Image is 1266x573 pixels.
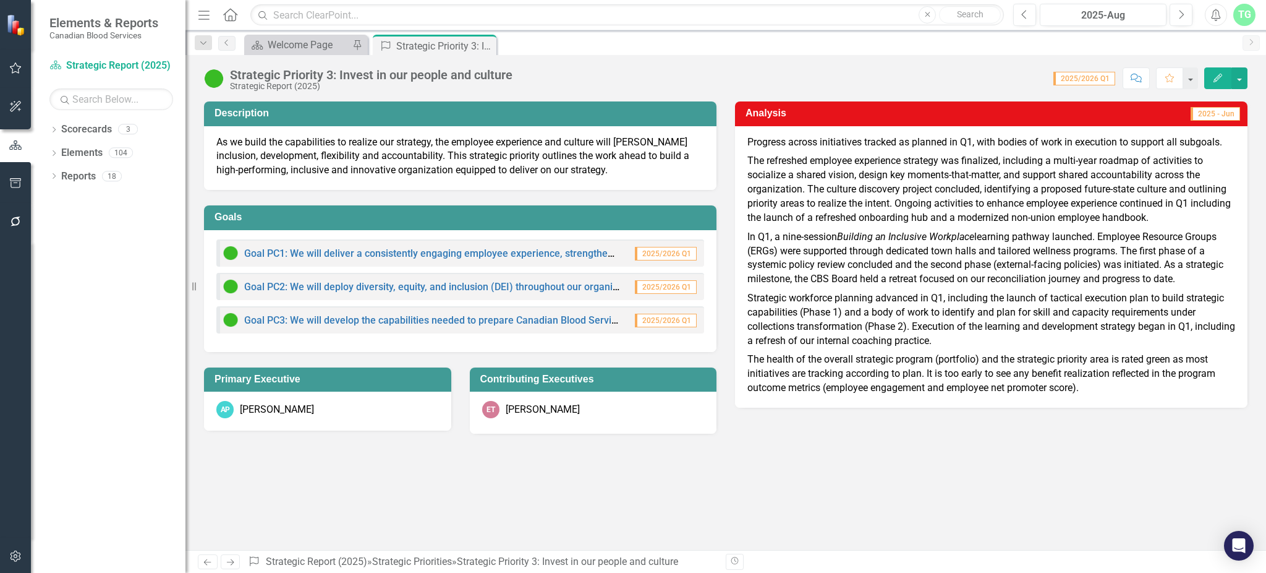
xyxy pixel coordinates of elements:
[957,9,983,19] span: Search
[230,82,512,91] div: Strategic Report (2025)
[240,403,314,417] div: [PERSON_NAME]
[396,38,493,54] div: Strategic Priority 3: Invest in our people and culture
[1044,8,1162,23] div: 2025-Aug
[49,59,173,73] a: Strategic Report (2025)
[1191,107,1240,121] span: 2025 - Jun
[747,136,1235,152] p: Progress across initiatives tracked as planned in Q1, with bodies of work in execution to support...
[61,170,96,184] a: Reports
[266,556,367,567] a: Strategic Report (2025)
[635,314,697,327] span: 2025/2026 Q1
[49,30,158,40] small: Canadian Blood Services
[747,289,1235,350] p: Strategic workforce planning advanced in Q1, including the launch of tactical execution plan to b...
[230,68,512,82] div: Strategic Priority 3: Invest in our people and culture
[109,148,133,158] div: 104
[480,374,711,385] h3: Contributing Executives
[204,69,224,88] img: On Target
[746,108,966,119] h3: Analysis
[61,146,103,160] a: Elements
[747,350,1235,395] p: The health of the overall strategic program (portfolio) and the strategic priority area is rated ...
[747,228,1235,289] p: In Q1, a nine-session learning pathway launched. Employee Resource Groups (ERGs) were supported t...
[747,152,1235,227] p: The refreshed employee experience strategy was finalized, including a multi-year roadmap of activ...
[215,212,710,223] h3: Goals
[1233,4,1255,26] button: TG
[216,136,704,178] p: As we build the capabilities to realize our strategy, the employee experience and culture will [P...
[635,247,697,261] span: 2025/2026 Q1
[1040,4,1166,26] button: 2025-Aug
[244,248,847,259] a: Goal PC1: We will deliver a consistently engaging employee experience, strengthening belonging an...
[457,556,678,567] div: Strategic Priority 3: Invest in our people and culture
[244,314,691,326] a: Goal PC3: We will develop the capabilities needed to prepare Canadian Blood Services for the future.
[223,279,238,294] img: On Target
[635,280,697,294] span: 2025/2026 Q1
[837,231,974,243] em: Building an Inclusive Workplace
[244,281,914,293] a: Goal PC2: We will deploy diversity, equity, and inclusion (DEI) throughout our organization while...
[268,37,349,53] div: Welcome Page
[248,555,716,569] div: » »
[939,6,1001,24] button: Search
[1224,531,1254,561] div: Open Intercom Messenger
[506,403,580,417] div: [PERSON_NAME]
[215,374,445,385] h3: Primary Executive
[118,124,138,135] div: 3
[61,123,112,137] a: Scorecards
[372,556,452,567] a: Strategic Priorities
[102,171,122,181] div: 18
[215,108,710,119] h3: Description
[223,246,238,261] img: On Target
[6,14,28,36] img: ClearPoint Strategy
[216,401,234,418] div: AP
[49,15,158,30] span: Elements & Reports
[49,88,173,110] input: Search Below...
[247,37,349,53] a: Welcome Page
[223,312,238,327] img: On Target
[482,401,499,418] div: ET
[250,4,1004,26] input: Search ClearPoint...
[1053,72,1115,85] span: 2025/2026 Q1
